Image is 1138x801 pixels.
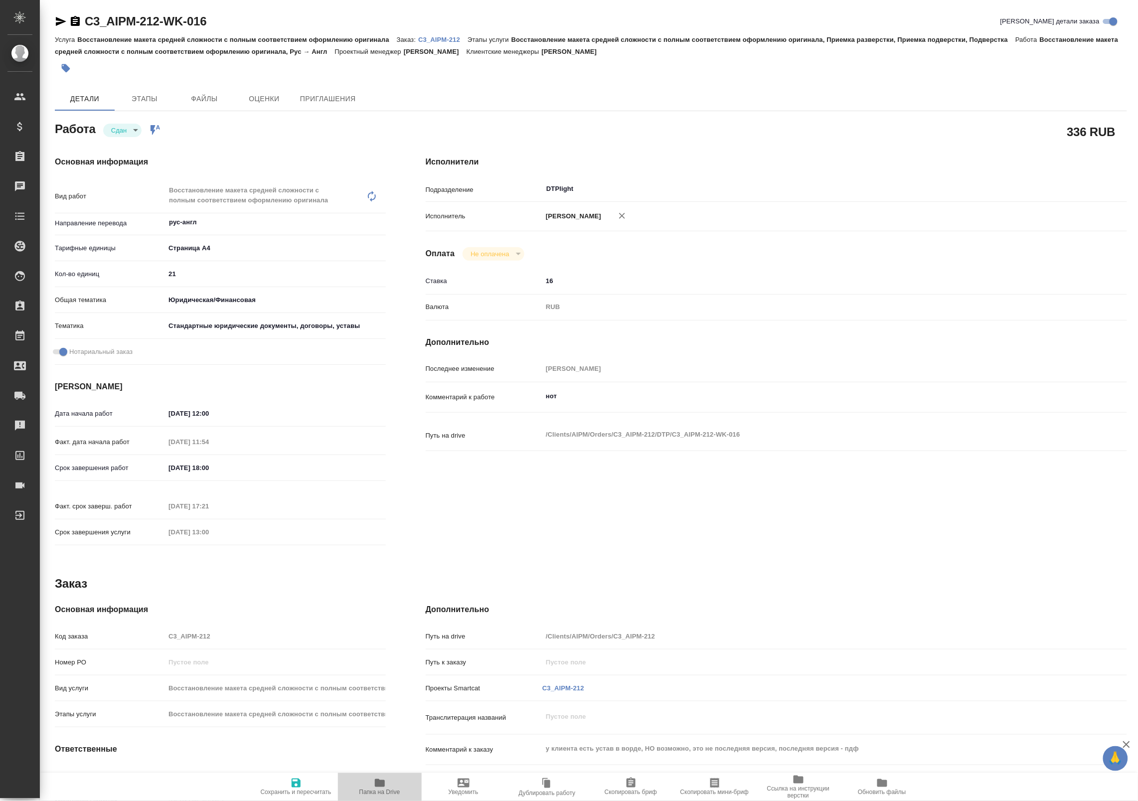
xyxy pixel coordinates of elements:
[1063,188,1065,190] button: Open
[426,364,543,374] p: Последнее изменение
[165,318,385,334] div: Стандартные юридические документы, договоры, уставы
[61,93,109,105] span: Детали
[55,527,165,537] p: Срок завершения услуги
[422,773,505,801] button: Уведомить
[55,632,165,641] p: Код заказа
[55,437,165,447] p: Факт. дата начала работ
[300,93,356,105] span: Приглашения
[165,499,252,513] input: Пустое поле
[165,406,252,421] input: ✎ Введи что-нибудь
[426,276,543,286] p: Ставка
[418,36,468,43] p: C3_AIPM-212
[359,789,400,796] span: Папка на Drive
[404,48,467,55] p: [PERSON_NAME]
[254,773,338,801] button: Сохранить и пересчитать
[542,629,1068,643] input: Пустое поле
[519,790,576,797] span: Дублировать работу
[468,36,511,43] p: Этапы услуги
[55,683,165,693] p: Вид услуги
[55,36,1119,55] p: Восстановление макета средней сложности с полным соответствием оформлению оригинала, Рус → Англ
[165,629,385,643] input: Пустое поле
[426,632,543,641] p: Путь на drive
[55,321,165,331] p: Тематика
[55,15,67,27] button: Скопировать ссылку для ЯМессенджера
[165,461,252,475] input: ✎ Введи что-нибудь
[426,302,543,312] p: Валюта
[468,250,512,258] button: Не оплачена
[240,93,288,105] span: Оценки
[165,267,385,281] input: ✎ Введи что-нибудь
[55,156,386,168] h4: Основная информация
[1067,123,1116,140] h2: 336 RUB
[55,295,165,305] p: Общая тематика
[108,126,130,135] button: Сдан
[103,124,142,137] div: Сдан
[165,525,252,539] input: Пустое поле
[426,336,1127,348] h4: Дополнительно
[55,409,165,419] p: Дата начала работ
[180,93,228,105] span: Файлы
[858,789,906,796] span: Обновить файлы
[1000,16,1100,26] span: [PERSON_NAME] детали заказа
[55,743,386,755] h4: Ответственные
[55,463,165,473] p: Срок завершения работ
[165,292,385,309] div: Юридическая/Финансовая
[680,789,749,796] span: Скопировать мини-бриф
[55,381,386,393] h4: [PERSON_NAME]
[121,93,168,105] span: Этапы
[542,684,584,692] a: C3_AIPM-212
[426,211,543,221] p: Исполнитель
[463,247,524,261] div: Сдан
[605,789,657,796] span: Скопировать бриф
[542,426,1068,443] textarea: /Clients/AIPM/Orders/C3_AIPM-212/DTP/C3_AIPM-212-WK-016
[426,248,455,260] h4: Оплата
[426,713,543,723] p: Транслитерация названий
[757,773,840,801] button: Ссылка на инструкции верстки
[542,48,605,55] p: [PERSON_NAME]
[542,361,1068,376] input: Пустое поле
[1103,746,1128,771] button: 🙏
[589,773,673,801] button: Скопировать бриф
[55,576,87,592] h2: Заказ
[55,771,165,781] p: Клиентские менеджеры
[55,218,165,228] p: Направление перевода
[611,205,633,227] button: Удалить исполнителя
[763,786,834,800] span: Ссылка на инструкции верстки
[55,657,165,667] p: Номер РО
[77,36,396,43] p: Восстановление макета средней сложности с полным соответствием оформлению оригинала
[542,274,1068,288] input: ✎ Введи что-нибудь
[55,243,165,253] p: Тарифные единицы
[840,773,924,801] button: Обновить файлы
[542,740,1068,757] textarea: у клиента есть устав в ворде, НО возможно, это не последняя версия, последняя версия - пдф
[542,299,1068,316] div: RUB
[426,604,1127,616] h4: Дополнительно
[426,156,1127,168] h4: Исполнители
[69,15,81,27] button: Скопировать ссылку
[165,769,385,783] input: Пустое поле
[55,191,165,201] p: Вид работ
[426,683,543,693] p: Проекты Smartcat
[449,789,479,796] span: Уведомить
[55,604,386,616] h4: Основная информация
[165,655,385,669] input: Пустое поле
[165,240,385,257] div: Страница А4
[426,392,543,402] p: Комментарий к работе
[397,36,418,43] p: Заказ:
[55,709,165,719] p: Этапы услуги
[69,347,133,357] span: Нотариальный заказ
[426,657,543,667] p: Путь к заказу
[542,388,1068,405] textarea: нот
[55,57,77,79] button: Добавить тэг
[55,119,96,137] h2: Работа
[165,707,385,721] input: Пустое поле
[85,14,206,28] a: C3_AIPM-212-WK-016
[1107,748,1124,769] span: 🙏
[1015,36,1040,43] p: Работа
[426,745,543,755] p: Комментарий к заказу
[542,211,601,221] p: [PERSON_NAME]
[55,269,165,279] p: Кол-во единиц
[55,36,77,43] p: Услуга
[165,435,252,449] input: Пустое поле
[511,36,1015,43] p: Восстановление макета средней сложности с полным соответствием оформлению оригинала, Приемка разв...
[542,655,1068,669] input: Пустое поле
